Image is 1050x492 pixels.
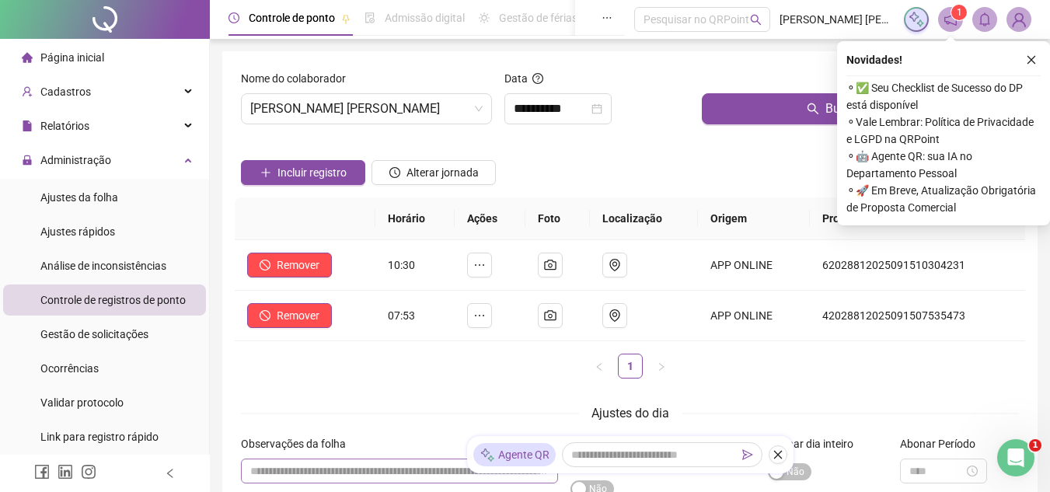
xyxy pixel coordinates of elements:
[388,259,415,271] span: 10:30
[40,362,99,375] span: Ocorrências
[247,253,332,277] button: Remover
[544,309,556,322] span: camera
[40,191,118,204] span: Ajustes da folha
[260,310,270,321] span: stop
[40,396,124,409] span: Validar protocolo
[595,362,604,372] span: left
[609,309,621,322] span: environment
[1026,54,1037,65] span: close
[702,93,1019,124] button: Buscar registros
[780,11,895,28] span: [PERSON_NAME] [PERSON_NAME] - COMA BEM
[365,12,375,23] span: file-done
[480,447,495,463] img: sparkle-icon.fc2bf0ac1784a2077858766a79e2daf3.svg
[277,256,319,274] span: Remover
[649,354,674,379] li: Próxima página
[810,197,1025,240] th: Protocolo
[277,164,347,181] span: Incluir registro
[165,468,176,479] span: left
[277,307,319,324] span: Remover
[698,291,810,341] td: APP ONLINE
[40,85,91,98] span: Cadastros
[473,259,486,271] span: ellipsis
[657,362,666,372] span: right
[479,12,490,23] span: sun
[846,79,1041,113] span: ⚬ ✅ Seu Checklist de Sucesso do DP está disponível
[525,197,589,240] th: Foto
[825,99,914,118] span: Buscar registros
[260,167,271,178] span: plus
[40,154,111,166] span: Administração
[591,406,669,420] span: Ajustes do dia
[372,168,496,180] a: Alterar jornada
[22,155,33,166] span: lock
[609,259,621,271] span: environment
[22,120,33,131] span: file
[389,167,400,178] span: clock-circle
[241,435,356,452] label: Observações da folha
[618,354,643,379] li: 1
[40,294,186,306] span: Controle de registros de ponto
[40,328,148,340] span: Gestão de solicitações
[1029,439,1041,452] span: 1
[375,197,455,240] th: Horário
[846,148,1041,182] span: ⚬ 🤖 Agente QR: sua IA no Departamento Pessoal
[40,431,159,443] span: Link para registro rápido
[372,160,496,185] button: Alterar jornada
[22,86,33,97] span: user-add
[228,12,239,23] span: clock-circle
[241,70,356,87] label: Nome do colaborador
[473,309,486,322] span: ellipsis
[698,197,810,240] th: Origem
[900,435,985,452] label: Abonar Período
[810,240,1025,291] td: 62028812025091510304231
[81,464,96,480] span: instagram
[241,160,365,185] button: Incluir registro
[249,12,335,24] span: Controle de ponto
[544,259,556,271] span: camera
[908,11,925,28] img: sparkle-icon.fc2bf0ac1784a2077858766a79e2daf3.svg
[978,12,992,26] span: bell
[846,51,902,68] span: Novidades !
[247,303,332,328] button: Remover
[385,12,465,24] span: Admissão digital
[34,464,50,480] span: facebook
[750,14,762,26] span: search
[846,182,1041,216] span: ⚬ 🚀 Em Breve, Atualização Obrigatória de Proposta Comercial
[810,291,1025,341] td: 42028812025091507535473
[260,260,270,270] span: stop
[944,12,958,26] span: notification
[957,7,962,18] span: 1
[587,354,612,379] button: left
[768,435,863,452] label: Abonar dia inteiro
[250,94,483,124] span: MARIA HELENA DE LIMA
[1007,8,1031,31] img: 75005
[532,73,543,84] span: question-circle
[587,354,612,379] li: Página anterior
[649,354,674,379] button: right
[388,309,415,322] span: 07:53
[40,120,89,132] span: Relatórios
[40,225,115,238] span: Ajustes rápidos
[499,12,577,24] span: Gestão de férias
[58,464,73,480] span: linkedin
[602,12,612,23] span: ellipsis
[807,103,819,115] span: search
[619,354,642,378] a: 1
[473,443,556,466] div: Agente QR
[406,164,479,181] span: Alterar jornada
[698,240,810,291] td: APP ONLINE
[22,52,33,63] span: home
[997,439,1034,476] iframe: Intercom live chat
[504,72,528,85] span: Data
[773,449,783,460] span: close
[40,260,166,272] span: Análise de inconsistências
[742,449,753,460] span: send
[846,113,1041,148] span: ⚬ Vale Lembrar: Política de Privacidade e LGPD na QRPoint
[455,197,525,240] th: Ações
[341,14,351,23] span: pushpin
[951,5,967,20] sup: 1
[40,51,104,64] span: Página inicial
[590,197,699,240] th: Localização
